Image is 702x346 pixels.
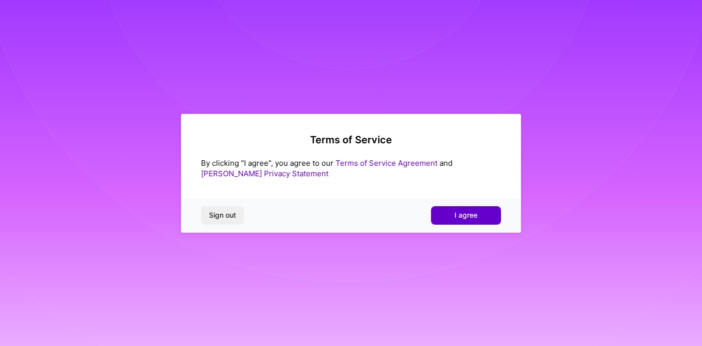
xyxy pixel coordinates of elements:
[209,210,236,220] span: Sign out
[201,134,501,146] h2: Terms of Service
[201,158,501,179] div: By clicking "I agree", you agree to our and
[201,169,328,178] a: [PERSON_NAME] Privacy Statement
[201,206,244,224] button: Sign out
[454,210,477,220] span: I agree
[431,206,501,224] button: I agree
[335,158,437,168] a: Terms of Service Agreement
